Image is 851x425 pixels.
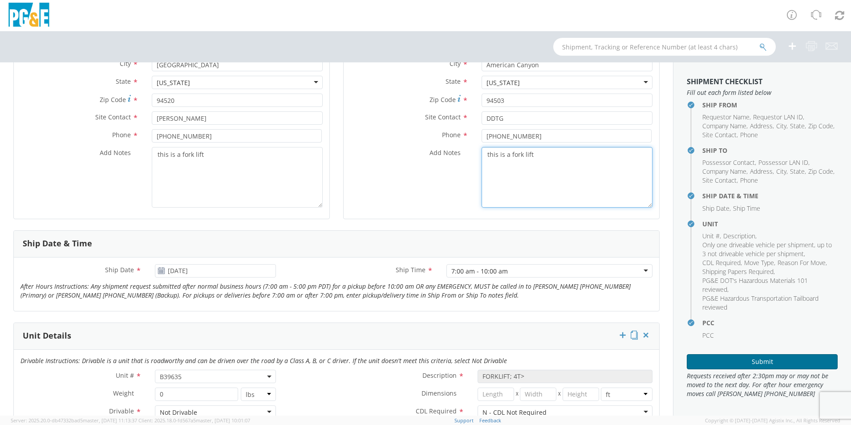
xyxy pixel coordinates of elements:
span: State [116,77,131,86]
li: , [808,122,835,131]
li: , [702,258,742,267]
span: Add Notes [100,148,131,157]
span: Add Notes [430,148,461,157]
span: Ship Date [105,266,134,274]
div: [US_STATE] [486,78,520,87]
span: Unit # [116,371,134,380]
li: , [758,158,810,167]
span: Site Contact [702,176,737,184]
a: Support [454,417,474,424]
span: Requests received after 2:30pm may or may not be moved to the next day. For after hour emergency ... [687,372,838,398]
span: Requestor Name [702,113,750,121]
li: , [776,167,788,176]
span: Description [723,232,755,240]
span: Phone [442,131,461,139]
li: , [723,232,757,241]
li: , [702,122,748,131]
li: , [702,131,738,139]
span: Phone [740,131,758,139]
li: , [702,158,756,167]
li: , [778,258,827,267]
span: Only one driveable vehicle per shipment, up to 3 not driveable vehicle per shipment [702,241,832,258]
h4: Ship To [702,147,838,154]
span: PG&E DOT's Hazardous Materials 101 reviewed [702,276,808,294]
span: Ship Time [733,204,760,212]
div: 7:00 am - 10:00 am [451,267,508,276]
span: master, [DATE] 10:01:07 [196,417,250,424]
span: Copyright © [DATE]-[DATE] Agistix Inc., All Rights Reserved [705,417,840,424]
span: Site Contact [95,113,131,121]
button: Submit [687,354,838,369]
span: Reason For Move [778,258,826,267]
span: Dimensions [421,389,457,397]
span: Ship Date [702,204,729,212]
h4: Unit [702,221,838,227]
span: Description [422,371,457,380]
h4: Ship From [702,102,838,108]
span: PCC [702,331,714,339]
li: , [744,258,775,267]
span: PG&E Hazardous Transportation Tailboard reviewed [702,294,819,311]
strong: Shipment Checklist [687,77,762,86]
img: pge-logo-06675f144f4cfa6a6814.png [7,3,51,29]
input: Shipment, Tracking or Reference Number (at least 4 chars) [553,38,776,56]
li: , [702,167,748,176]
li: , [790,122,806,131]
h3: Unit Details [23,331,71,340]
span: Site Contact [702,131,737,139]
li: , [702,276,835,294]
span: Move Type [744,258,774,267]
span: X [514,388,520,401]
span: Zip Code [100,95,126,104]
span: Unit # [702,232,720,240]
span: Possessor LAN ID [758,158,808,167]
span: Server: 2025.20.0-db47332bad5 [11,417,137,424]
span: Company Name [702,167,746,176]
span: City [776,122,786,130]
span: Phone [112,131,131,139]
span: Requestor LAN ID [753,113,803,121]
input: Height [563,388,599,401]
span: B39635 [155,370,276,383]
li: , [702,113,751,122]
li: , [702,176,738,185]
h3: Ship Date & Time [23,239,92,248]
span: Zip Code [808,167,833,176]
span: State [790,122,805,130]
span: CDL Required [416,407,457,415]
span: Shipping Papers Required [702,267,774,276]
span: Client: 2025.18.0-fd567a5 [138,417,250,424]
li: , [790,167,806,176]
span: Address [750,122,773,130]
input: Length [478,388,514,401]
span: Ship Time [396,266,425,274]
span: Phone [740,176,758,184]
input: Width [520,388,556,401]
span: City [120,59,131,68]
span: master, [DATE] 11:13:37 [83,417,137,424]
span: City [776,167,786,176]
li: , [750,167,774,176]
span: Zip Code [430,95,456,104]
li: , [776,122,788,131]
span: Address [750,167,773,176]
span: City [450,59,461,68]
span: Company Name [702,122,746,130]
i: After Hours Instructions: Any shipment request submitted after normal business hours (7:00 am - 5... [20,282,631,299]
span: Possessor Contact [702,158,755,167]
span: State [790,167,805,176]
li: , [753,113,804,122]
span: B39635 [160,372,271,381]
span: State [446,77,461,86]
h4: Ship Date & Time [702,192,838,199]
li: , [750,122,774,131]
span: Weight [113,389,134,397]
span: Zip Code [808,122,833,130]
div: Not Drivable [160,408,197,417]
span: Site Contact [425,113,461,121]
h4: PCC [702,319,838,326]
span: X [556,388,563,401]
li: , [702,267,775,276]
span: Fill out each form listed below [687,88,838,97]
div: N - CDL Not Required [482,408,547,417]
